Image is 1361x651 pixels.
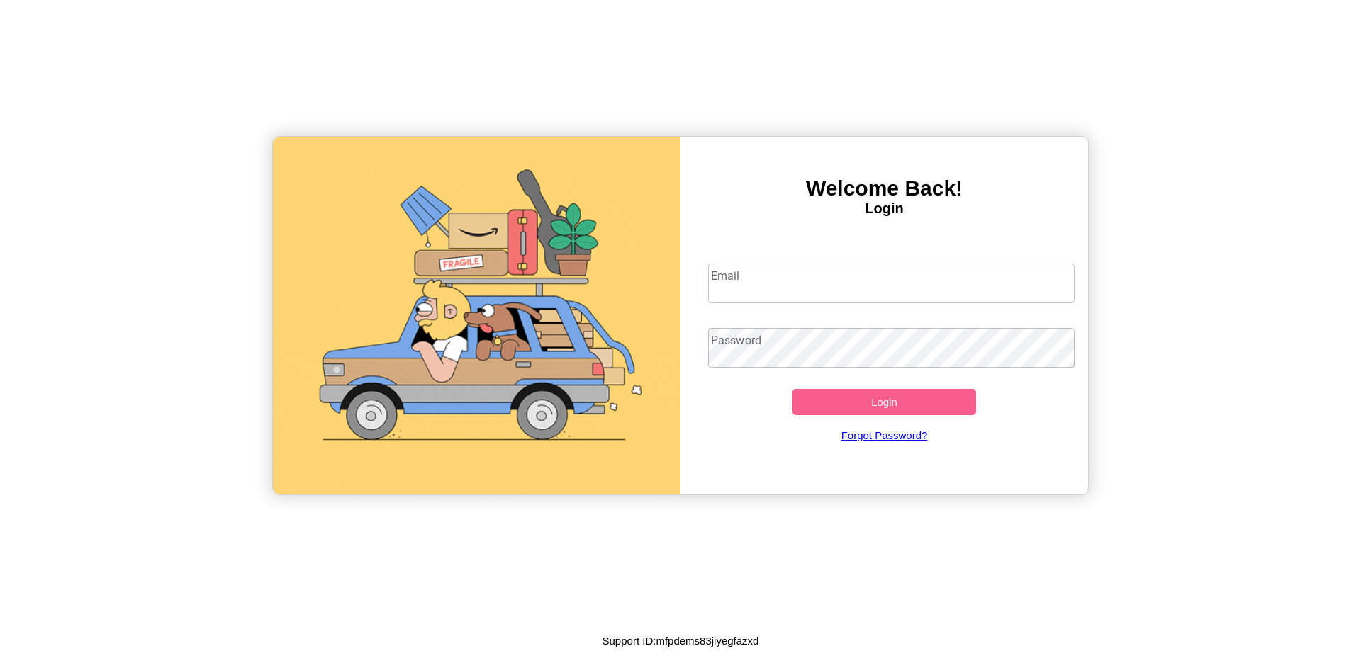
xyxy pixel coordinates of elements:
[273,137,680,494] img: gif
[603,631,759,650] p: Support ID: mfpdems83jiyegfazxd
[701,415,1068,455] a: Forgot Password?
[680,200,1088,217] h4: Login
[680,176,1088,200] h3: Welcome Back!
[792,389,976,415] button: Login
